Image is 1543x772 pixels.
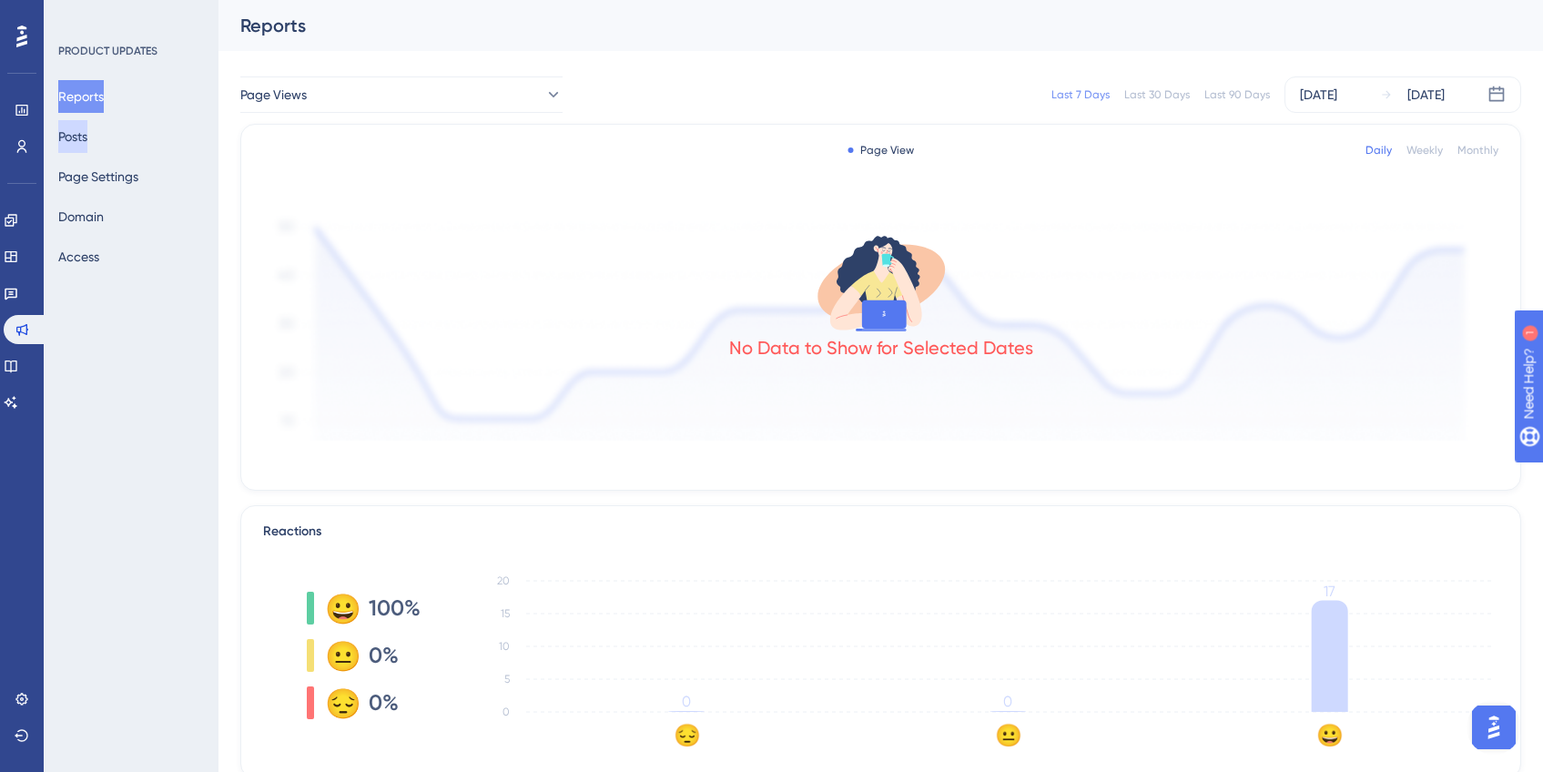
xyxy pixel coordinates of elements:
span: Need Help? [43,5,114,26]
tspan: 0 [1003,693,1012,710]
tspan: 5 [504,673,510,686]
span: Page Views [240,84,307,106]
div: 1 [127,9,132,24]
button: Access [58,240,99,273]
tspan: 15 [501,607,510,620]
div: [DATE] [1407,84,1445,106]
div: PRODUCT UPDATES [58,44,157,58]
tspan: 17 [1324,583,1335,600]
div: 😔 [325,688,354,717]
text: 😀 [1316,722,1344,748]
div: Monthly [1457,143,1498,157]
div: No Data to Show for Selected Dates [729,335,1033,361]
div: Last 30 Days [1124,87,1190,102]
button: Posts [58,120,87,153]
button: Domain [58,200,104,233]
button: Reports [58,80,104,113]
button: Page Views [240,76,563,113]
div: 😐 [325,641,354,670]
span: 0% [369,641,399,670]
button: Page Settings [58,160,138,193]
text: 😐 [995,722,1022,748]
div: Page View [848,143,914,157]
span: 0% [369,688,399,717]
div: [DATE] [1300,84,1337,106]
iframe: UserGuiding AI Assistant Launcher [1467,700,1521,755]
div: Weekly [1406,143,1443,157]
div: 😀 [325,594,354,623]
div: Daily [1365,143,1392,157]
div: Last 7 Days [1051,87,1110,102]
div: Reports [240,13,1476,38]
div: Reactions [263,521,1498,543]
text: 😔 [674,722,701,748]
tspan: 20 [497,574,510,587]
tspan: 10 [499,640,510,653]
tspan: 0 [502,706,510,718]
tspan: 0 [682,693,691,710]
span: 100% [369,594,421,623]
div: Last 90 Days [1204,87,1270,102]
